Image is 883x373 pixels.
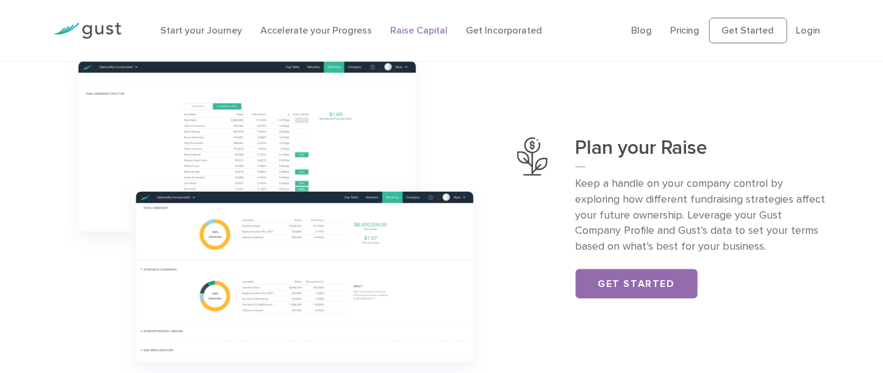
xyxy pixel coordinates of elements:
[671,24,700,36] a: Pricing
[709,18,787,43] a: Get Started
[796,24,821,36] a: Login
[576,176,830,255] p: Keep a handle on your company control by exploring how different fundraising strategies affect yo...
[260,24,372,36] a: Accelerate your Progress
[517,137,548,176] img: Plan Your Raise
[632,24,652,36] a: Blog
[53,23,121,39] img: Gust Logo
[390,24,448,36] a: Raise Capital
[576,269,698,299] a: Get Started
[466,24,542,36] a: Get Incorporated
[576,137,830,167] h3: Plan your Raise
[160,24,242,36] a: Start your Journey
